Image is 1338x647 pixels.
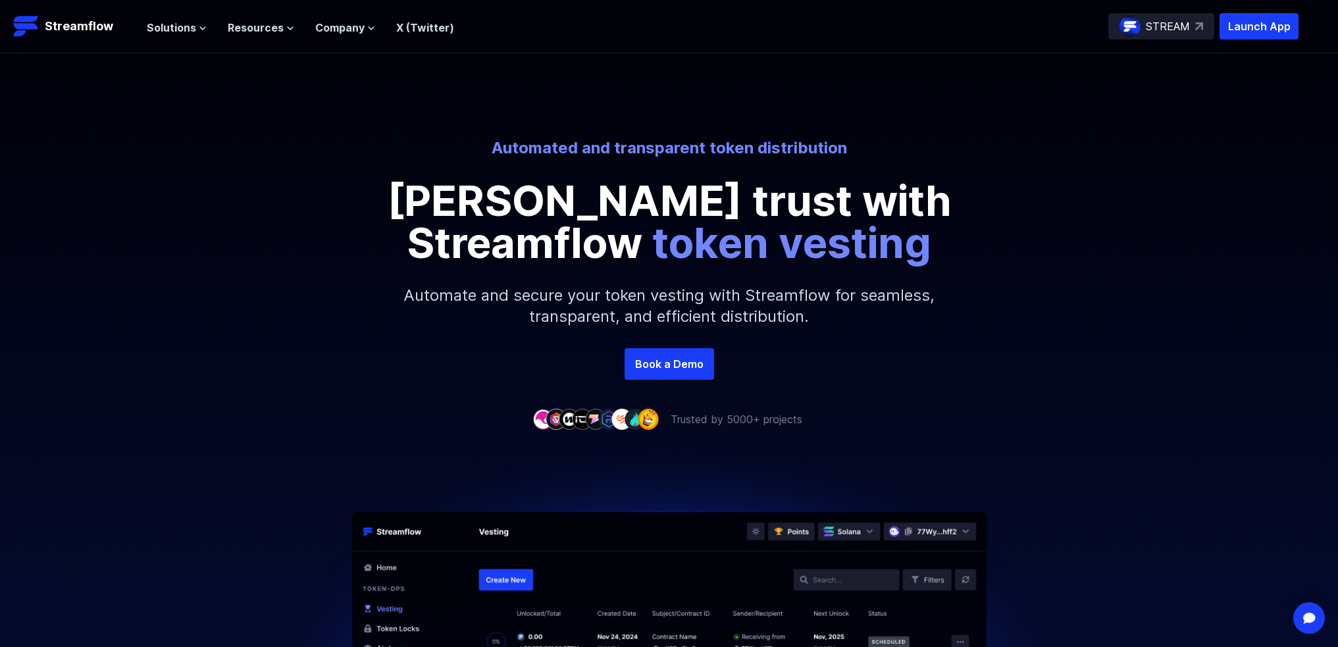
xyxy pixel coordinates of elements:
p: Automate and secure your token vesting with Streamflow for seamless, transparent, and efficient d... [386,264,952,348]
img: company-9 [638,409,659,429]
p: [PERSON_NAME] trust with Streamflow [373,180,965,264]
img: company-8 [625,409,646,429]
p: Automated and transparent token distribution [305,138,1034,159]
button: Resources [228,20,294,36]
button: Company [315,20,375,36]
img: company-2 [546,409,567,429]
img: Streamflow Logo [13,13,39,39]
span: Solutions [147,20,196,36]
button: Launch App [1220,13,1299,39]
div: Open Intercom Messenger [1293,602,1325,634]
img: company-7 [611,409,632,429]
button: Solutions [147,20,207,36]
img: top-right-arrow.svg [1195,22,1203,30]
img: company-5 [585,409,606,429]
a: STREAM [1108,13,1214,39]
a: Streamflow [13,13,134,39]
span: token vesting [652,217,931,268]
img: company-1 [532,409,553,429]
img: company-4 [572,409,593,429]
p: Trusted by 5000+ projects [671,411,802,427]
p: Streamflow [45,17,113,36]
img: company-6 [598,409,619,429]
a: X (Twitter) [396,21,454,34]
span: Resources [228,20,284,36]
a: Book a Demo [625,348,714,380]
p: STREAM [1146,18,1190,34]
img: streamflow-logo-circle.png [1119,16,1141,37]
span: Company [315,20,365,36]
img: company-3 [559,409,580,429]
